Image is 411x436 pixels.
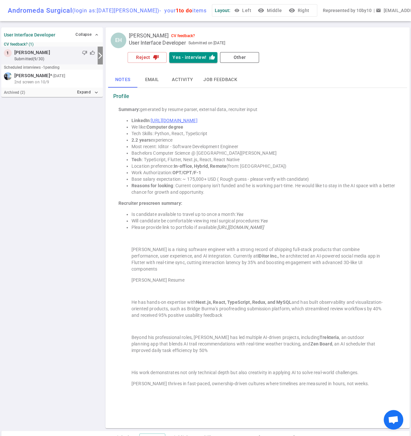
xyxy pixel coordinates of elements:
[131,176,397,182] li: Base salary expectation: ~ 175,000+ USD ( Rough guess - please verify with candidate)
[131,124,397,130] li: We like:
[96,52,104,60] i: arrow_forward_ios
[287,5,312,17] button: visibilityRight
[131,369,384,376] blockquote: His work demonstrates not only technical depth but also creativity in applying AI to solve real-w...
[4,72,12,80] img: c71242d41979be291fd4fc4e6bf8b5af
[14,72,50,79] span: [PERSON_NAME]
[376,8,381,13] span: email
[196,300,292,305] strong: Next.js, React, TypeScript, Redux, and MySQL
[137,72,167,88] button: Email
[234,8,240,13] span: visibility
[384,410,403,429] div: Open chat
[72,7,159,14] span: (login as: [DATE][PERSON_NAME] )
[131,380,384,387] blockquote: [PERSON_NAME] thrives in fast-paced, ownership-driven cultures where timelines are measured in ho...
[131,183,173,188] strong: Reasons for looking
[90,50,95,55] span: thumb_up
[169,52,217,63] button: Yes - interview!thumb_up
[129,40,186,46] span: User Interface Developer
[128,52,167,63] button: Rejectthumb_down
[131,218,397,224] li: Will candidate be comfortable viewing real surgical procedures:
[288,7,295,14] i: visibility
[131,277,384,283] blockquote: [PERSON_NAME] Resume
[131,299,384,318] blockquote: He has hands-on expertise with and has built observability and visualization-oriented products, s...
[131,137,397,143] li: experience
[146,124,183,130] strong: Computer degree
[14,79,49,85] span: 2nd screen on 10/9
[108,72,137,88] button: Notes
[172,170,201,175] strong: OPT/CPT/F-1
[4,65,60,70] small: Scheduled interviews - 1 pending
[4,49,12,57] div: 1
[209,54,215,60] i: thumb_up
[260,218,267,223] em: Yes
[131,224,397,231] li: Please provide link to portfolio if available:
[257,253,278,259] strong: IDitor Inc.
[118,107,140,112] strong: Summary:
[167,72,198,88] button: Activity
[131,182,397,195] li: : Current company isn't funded and he is working part-time. He would like to stay in the AI space...
[14,49,50,56] span: [PERSON_NAME]
[171,34,195,38] div: CV feedback?
[131,117,397,124] li: :
[108,72,407,88] div: basic tabs example
[131,169,397,176] li: Work Authorization:
[256,5,284,17] button: visibilityMiddle
[111,33,126,48] div: EH
[131,150,397,156] li: Bachelors Computer Science @ [GEOGRAPHIC_DATA][PERSON_NAME]
[159,7,207,14] span: - your items
[131,157,142,162] strong: Tech
[93,90,99,95] i: expand_more
[118,106,397,113] div: generated by resume parser, external data, recruiter input
[82,50,87,55] span: thumb_down
[8,7,207,14] div: Andromeda Surgical
[113,93,129,100] strong: Profile
[4,90,25,95] small: Archived ( 2 )
[74,30,100,39] button: Collapse
[310,341,332,346] strong: Zen Board
[131,118,150,123] strong: LinkedIn
[75,88,100,97] button: Expandexpand_more
[129,33,169,39] span: [PERSON_NAME]
[151,118,197,123] a: [URL][DOMAIN_NAME]
[153,54,159,60] i: thumb_down
[217,225,264,230] em: [URL][DOMAIN_NAME]
[188,40,225,46] span: Submitted on [DATE]
[131,156,397,163] li: : TypeScript, Flutter, Next.js, React, React Native
[94,32,99,37] span: expand_less
[4,32,55,37] strong: User Interface Developer
[118,201,182,206] strong: Recruiter prescreen summary:
[220,52,259,63] button: Other
[131,211,397,218] li: Is candidate available to travel up to once a month:
[320,335,339,340] strong: Trekteria
[258,7,264,14] i: visibility
[131,130,397,137] li: Tech Skills: Python, React, TypeScript
[131,163,397,169] li: Location preference: (from: [GEOGRAPHIC_DATA])
[174,163,226,169] strong: In-office, Hybrid, Remote
[176,7,192,14] span: 1 to do
[236,212,243,217] em: Yes
[215,8,230,13] span: Layout:
[233,5,254,17] button: Left
[131,143,397,150] li: Most recent: Iditor - Software Development Engineer
[198,72,242,88] button: Job feedback
[14,56,95,62] small: submitted (9/30)
[4,42,100,47] small: CV feedback? (1)
[52,73,65,79] small: - [DATE]
[131,334,384,354] blockquote: Beyond his professional roles, [PERSON_NAME] has led multiple AI-driven projects, including , an ...
[131,137,151,143] strong: 2.2 years
[131,246,384,272] blockquote: [PERSON_NAME] is a rising software engineer with a strong record of shipping full-stack products ...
